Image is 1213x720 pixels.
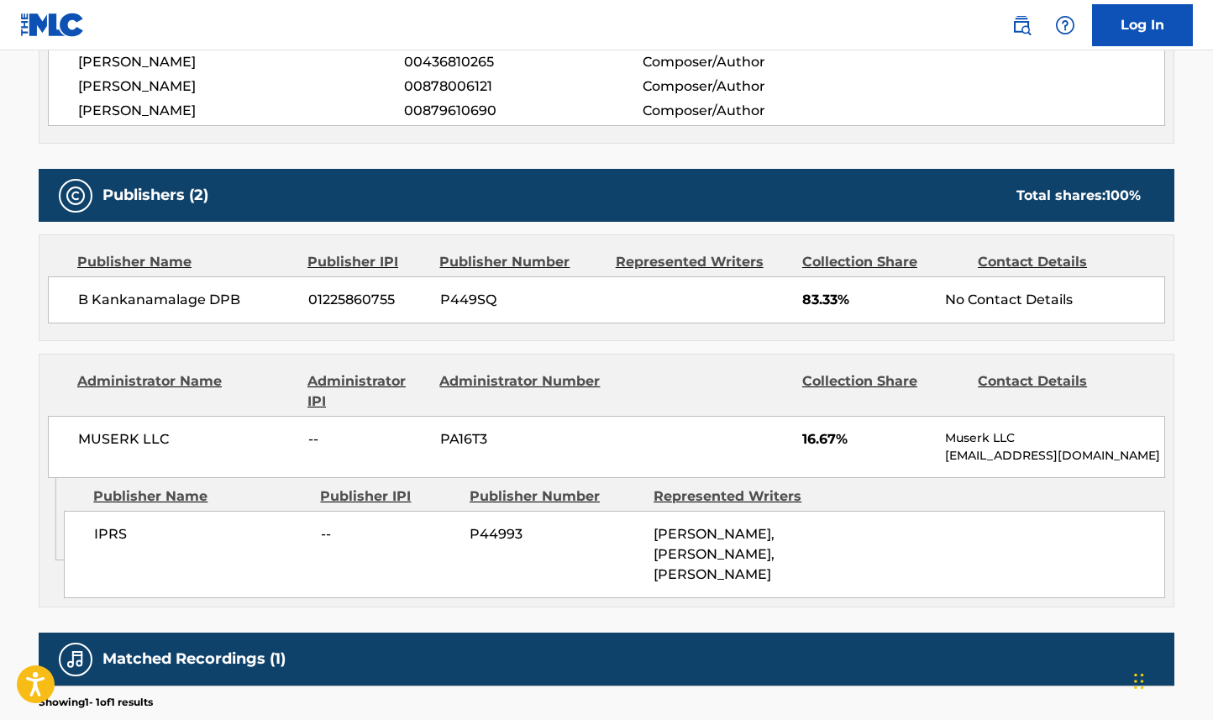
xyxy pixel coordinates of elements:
iframe: Chat Widget [1129,639,1213,720]
a: Log In [1092,4,1193,46]
h5: Matched Recordings (1) [102,649,286,669]
span: 16.67% [802,429,932,449]
p: [EMAIL_ADDRESS][DOMAIN_NAME] [945,447,1164,465]
span: -- [321,524,457,544]
img: search [1011,15,1032,35]
div: Contact Details [978,252,1141,272]
span: IPRS [94,524,308,544]
div: Administrator IPI [307,371,427,412]
img: MLC Logo [20,13,85,37]
span: [PERSON_NAME] [78,76,404,97]
span: Composer/Author [643,76,860,97]
span: 00878006121 [404,76,643,97]
div: Administrator Number [439,371,602,412]
span: 00879610690 [404,101,643,121]
div: Collection Share [802,252,965,272]
img: Publishers [66,186,86,206]
span: P44993 [470,524,641,544]
span: P449SQ [440,290,603,310]
span: 100 % [1105,187,1141,203]
span: B Kankanamalage DPB [78,290,296,310]
div: Publisher Number [439,252,602,272]
div: Total shares: [1016,186,1141,206]
h5: Publishers (2) [102,186,208,205]
img: Matched Recordings [66,649,86,670]
span: 00436810265 [404,52,643,72]
div: Drag [1134,656,1144,707]
div: Collection Share [802,371,965,412]
div: No Contact Details [945,290,1164,310]
div: Publisher IPI [307,252,427,272]
span: 01225860755 [308,290,428,310]
div: Publisher Name [93,486,307,507]
span: -- [308,429,428,449]
div: Represented Writers [616,252,790,272]
div: Administrator Name [77,371,295,412]
span: Composer/Author [643,101,860,121]
span: Composer/Author [643,52,860,72]
span: PA16T3 [440,429,603,449]
p: Showing 1 - 1 of 1 results [39,695,153,710]
div: Publisher Number [470,486,641,507]
span: [PERSON_NAME] [78,101,404,121]
div: Help [1048,8,1082,42]
span: 83.33% [802,290,932,310]
span: [PERSON_NAME], [PERSON_NAME], [PERSON_NAME] [654,526,775,582]
a: Public Search [1005,8,1038,42]
div: Contact Details [978,371,1141,412]
div: Represented Writers [654,486,825,507]
div: Publisher IPI [320,486,457,507]
span: MUSERK LLC [78,429,296,449]
p: Muserk LLC [945,429,1164,447]
span: [PERSON_NAME] [78,52,404,72]
div: Publisher Name [77,252,295,272]
img: help [1055,15,1075,35]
